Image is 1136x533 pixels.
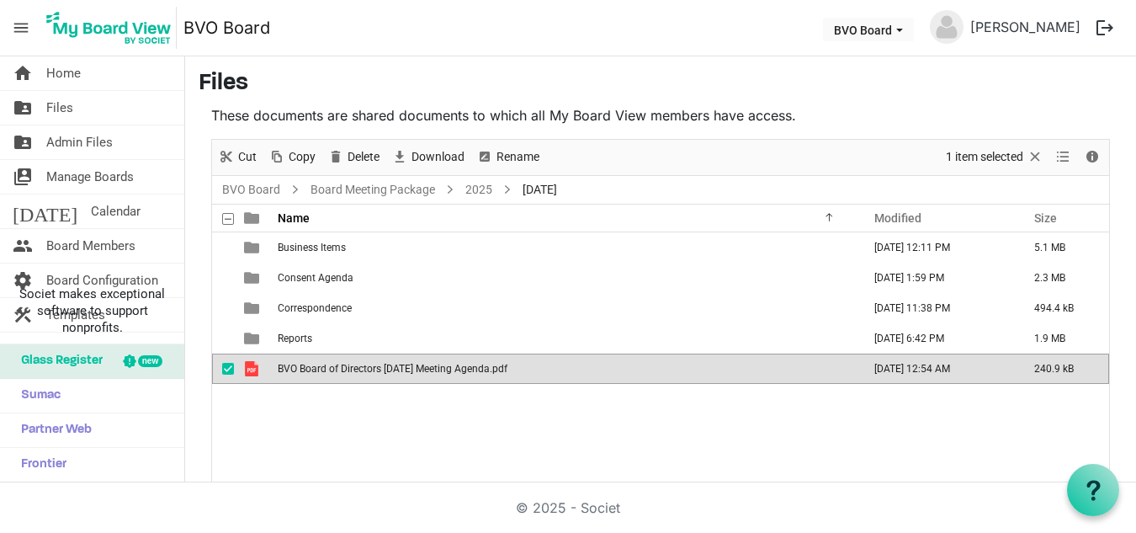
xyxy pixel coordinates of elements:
[219,179,284,200] a: BVO Board
[1017,263,1109,293] td: 2.3 MB is template cell column header Size
[325,147,383,168] button: Delete
[234,354,273,384] td: is template cell column header type
[234,323,273,354] td: is template cell column header type
[495,147,541,168] span: Rename
[234,263,273,293] td: is template cell column header type
[857,354,1017,384] td: September 23, 2025 12:54 AM column header Modified
[13,56,33,90] span: home
[1034,211,1057,225] span: Size
[266,147,319,168] button: Copy
[1078,140,1107,175] div: Details
[857,293,1017,323] td: September 22, 2025 11:38 PM column header Modified
[516,499,620,516] a: © 2025 - Societ
[273,323,857,354] td: Reports is template cell column header Name
[930,10,963,44] img: no-profile-picture.svg
[211,105,1110,125] p: These documents are shared documents to which all My Board View members have access.
[8,285,177,336] span: Societ makes exceptional software to support nonprofits.
[46,125,113,159] span: Admin Files
[263,140,321,175] div: Copy
[462,179,496,200] a: 2025
[410,147,466,168] span: Download
[13,344,103,378] span: Glass Register
[13,125,33,159] span: folder_shared
[1017,354,1109,384] td: 240.9 kB is template cell column header Size
[234,293,273,323] td: is template cell column header type
[278,333,312,344] span: Reports
[346,147,381,168] span: Delete
[46,229,135,263] span: Board Members
[1017,232,1109,263] td: 5.1 MB is template cell column header Size
[307,179,438,200] a: Board Meeting Package
[278,302,352,314] span: Correspondence
[273,293,857,323] td: Correspondence is template cell column header Name
[1049,140,1078,175] div: View
[1081,147,1104,168] button: Details
[13,195,77,228] span: [DATE]
[212,140,263,175] div: Cut
[857,263,1017,293] td: September 24, 2025 1:59 PM column header Modified
[212,232,234,263] td: checkbox
[385,140,470,175] div: Download
[13,160,33,194] span: switch_account
[943,147,1047,168] button: Selection
[46,264,158,297] span: Board Configuration
[46,91,73,125] span: Files
[389,147,468,168] button: Download
[470,140,545,175] div: Rename
[212,323,234,354] td: checkbox
[273,263,857,293] td: Consent Agenda is template cell column header Name
[91,195,141,228] span: Calendar
[212,354,234,384] td: checkbox
[13,413,92,447] span: Partner Web
[857,323,1017,354] td: September 20, 2025 6:42 PM column header Modified
[5,12,37,44] span: menu
[944,147,1025,168] span: 1 item selected
[46,160,134,194] span: Manage Boards
[857,232,1017,263] td: September 25, 2025 12:11 PM column header Modified
[13,379,61,413] span: Sumac
[273,354,857,384] td: BVO Board of Directors September 25 2025 Meeting Agenda.pdf is template cell column header Name
[321,140,385,175] div: Delete
[46,56,81,90] span: Home
[13,91,33,125] span: folder_shared
[13,448,66,482] span: Frontier
[273,232,857,263] td: Business Items is template cell column header Name
[474,147,543,168] button: Rename
[13,229,33,263] span: people
[278,363,507,375] span: BVO Board of Directors [DATE] Meeting Agenda.pdf
[41,7,177,49] img: My Board View Logo
[278,211,310,225] span: Name
[234,232,273,263] td: is template cell column header type
[138,355,162,367] div: new
[236,147,258,168] span: Cut
[199,70,1123,99] h3: Files
[1017,293,1109,323] td: 494.4 kB is template cell column header Size
[215,147,260,168] button: Cut
[212,263,234,293] td: checkbox
[519,179,560,200] span: [DATE]
[874,211,921,225] span: Modified
[41,7,183,49] a: My Board View Logo
[212,293,234,323] td: checkbox
[940,140,1049,175] div: Clear selection
[183,11,270,45] a: BVO Board
[1087,10,1123,45] button: logout
[823,18,914,41] button: BVO Board dropdownbutton
[278,242,346,253] span: Business Items
[1053,147,1073,168] button: View dropdownbutton
[1017,323,1109,354] td: 1.9 MB is template cell column header Size
[963,10,1087,44] a: [PERSON_NAME]
[278,272,353,284] span: Consent Agenda
[13,264,33,297] span: settings
[287,147,317,168] span: Copy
